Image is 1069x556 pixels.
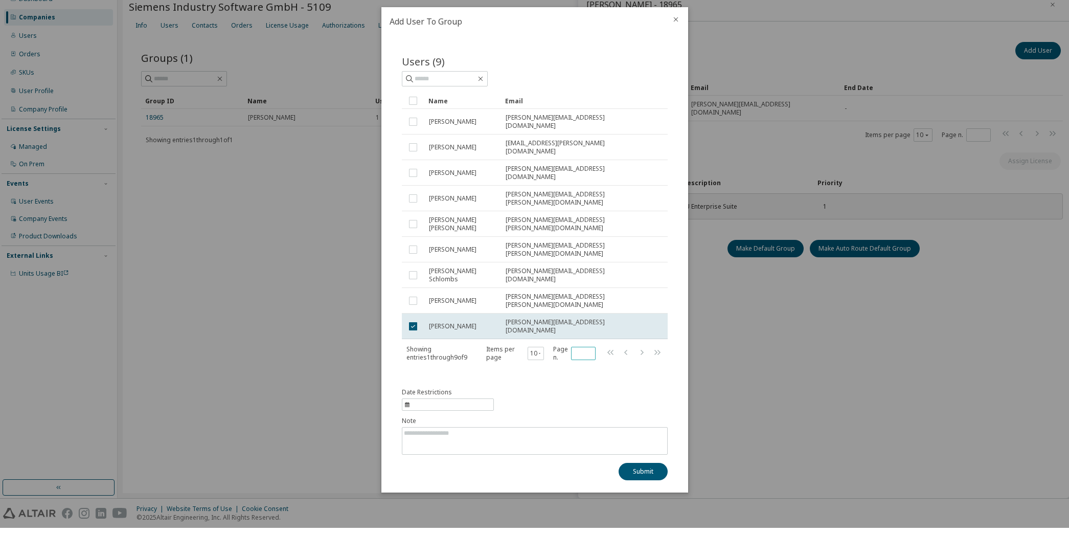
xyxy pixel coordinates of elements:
span: [PERSON_NAME][EMAIL_ADDRESS][DOMAIN_NAME] [506,346,650,363]
span: [PERSON_NAME] [429,223,476,231]
button: 10 [530,377,541,386]
h2: Add User To Group [381,35,664,64]
button: close [672,43,680,52]
span: [PERSON_NAME] [429,197,476,205]
span: [PERSON_NAME][EMAIL_ADDRESS][DOMAIN_NAME] [506,193,650,209]
label: Note [402,445,668,453]
span: Items per page [486,373,544,390]
span: Date Restrictions [402,416,452,425]
span: [PERSON_NAME][EMAIL_ADDRESS][PERSON_NAME][DOMAIN_NAME] [506,321,650,337]
span: [PERSON_NAME] [429,146,476,154]
span: [PERSON_NAME][EMAIL_ADDRESS][DOMAIN_NAME] [506,142,650,158]
span: Showing entries 1 through 9 of 9 [406,373,467,390]
span: [PERSON_NAME] [429,350,476,359]
button: information [402,416,494,439]
span: [PERSON_NAME] [429,171,476,180]
span: Users (9) [402,82,445,97]
div: Email [505,121,650,137]
span: [PERSON_NAME] Schlombs [429,295,496,312]
div: Name [428,121,497,137]
span: [PERSON_NAME][EMAIL_ADDRESS][PERSON_NAME][DOMAIN_NAME] [506,218,650,235]
span: [PERSON_NAME][EMAIL_ADDRESS][DOMAIN_NAME] [506,295,650,312]
span: [PERSON_NAME][EMAIL_ADDRESS][PERSON_NAME][DOMAIN_NAME] [506,270,650,286]
span: [PERSON_NAME] [PERSON_NAME] [429,244,496,260]
span: [PERSON_NAME][EMAIL_ADDRESS][PERSON_NAME][DOMAIN_NAME] [506,244,650,260]
span: [EMAIL_ADDRESS][PERSON_NAME][DOMAIN_NAME] [506,167,650,184]
span: [PERSON_NAME] [429,274,476,282]
span: [PERSON_NAME] [429,325,476,333]
button: Submit [619,491,668,508]
span: Page n. [553,373,596,390]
